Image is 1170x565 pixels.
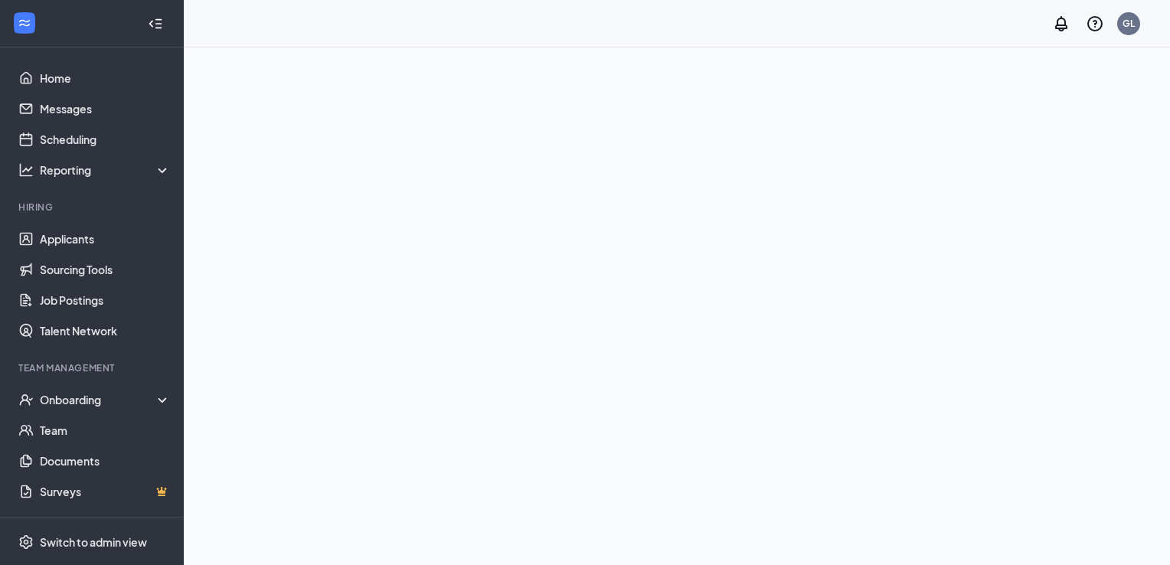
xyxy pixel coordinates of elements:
div: Reporting [40,162,172,178]
svg: Collapse [148,16,163,31]
svg: WorkstreamLogo [17,15,32,31]
svg: UserCheck [18,392,34,407]
div: Switch to admin view [40,534,147,550]
a: Home [40,63,171,93]
a: SurveysCrown [40,476,171,507]
a: Job Postings [40,285,171,315]
svg: QuestionInfo [1086,15,1104,33]
a: Sourcing Tools [40,254,171,285]
div: Hiring [18,201,168,214]
div: Team Management [18,361,168,374]
a: Talent Network [40,315,171,346]
a: Documents [40,446,171,476]
a: Team [40,415,171,446]
svg: Notifications [1052,15,1070,33]
svg: Analysis [18,162,34,178]
a: Scheduling [40,124,171,155]
a: Applicants [40,224,171,254]
svg: Settings [18,534,34,550]
div: Onboarding [40,392,172,407]
div: GL [1123,17,1135,30]
a: Messages [40,93,171,124]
